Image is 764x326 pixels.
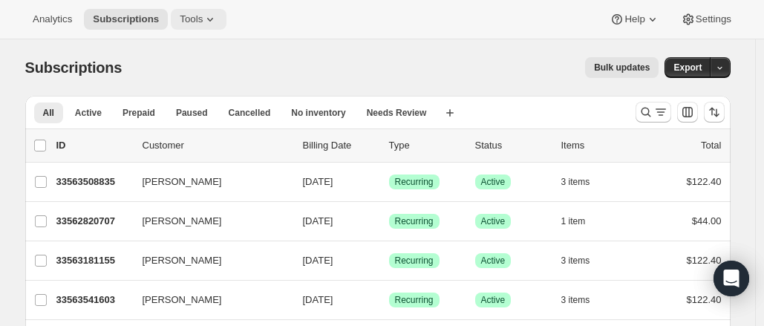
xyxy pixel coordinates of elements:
[561,138,636,153] div: Items
[438,102,462,123] button: Create new view
[636,102,671,123] button: Search and filter results
[84,9,168,30] button: Subscriptions
[561,215,586,227] span: 1 item
[43,107,54,119] span: All
[714,261,749,296] div: Open Intercom Messenger
[701,138,721,153] p: Total
[56,250,722,271] div: 33563181155[PERSON_NAME][DATE]SuccessRecurringSuccessActive3 items$122.40
[33,13,72,25] span: Analytics
[481,294,506,306] span: Active
[180,13,203,25] span: Tools
[561,250,607,271] button: 3 items
[176,107,208,119] span: Paused
[24,9,81,30] button: Analytics
[692,215,722,226] span: $44.00
[367,107,427,119] span: Needs Review
[395,215,434,227] span: Recurring
[25,59,123,76] span: Subscriptions
[134,170,282,194] button: [PERSON_NAME]
[704,102,725,123] button: Sort the results
[56,138,722,153] div: IDCustomerBilling DateTypeStatusItemsTotal
[229,107,271,119] span: Cancelled
[672,9,740,30] button: Settings
[481,215,506,227] span: Active
[624,13,644,25] span: Help
[696,13,731,25] span: Settings
[143,175,222,189] span: [PERSON_NAME]
[475,138,549,153] p: Status
[481,255,506,267] span: Active
[134,288,282,312] button: [PERSON_NAME]
[561,255,590,267] span: 3 items
[143,214,222,229] span: [PERSON_NAME]
[303,176,333,187] span: [DATE]
[677,102,698,123] button: Customize table column order and visibility
[585,57,659,78] button: Bulk updates
[123,107,155,119] span: Prepaid
[561,290,607,310] button: 3 items
[303,215,333,226] span: [DATE]
[561,294,590,306] span: 3 items
[561,176,590,188] span: 3 items
[56,214,131,229] p: 33562820707
[56,253,131,268] p: 33563181155
[395,255,434,267] span: Recurring
[687,176,722,187] span: $122.40
[673,62,702,74] span: Export
[561,211,602,232] button: 1 item
[389,138,463,153] div: Type
[143,253,222,268] span: [PERSON_NAME]
[601,9,668,30] button: Help
[395,176,434,188] span: Recurring
[171,9,226,30] button: Tools
[687,294,722,305] span: $122.40
[594,62,650,74] span: Bulk updates
[134,209,282,233] button: [PERSON_NAME]
[143,293,222,307] span: [PERSON_NAME]
[291,107,345,119] span: No inventory
[56,172,722,192] div: 33563508835[PERSON_NAME][DATE]SuccessRecurringSuccessActive3 items$122.40
[303,138,377,153] p: Billing Date
[75,107,102,119] span: Active
[561,172,607,192] button: 3 items
[481,176,506,188] span: Active
[303,294,333,305] span: [DATE]
[303,255,333,266] span: [DATE]
[56,293,131,307] p: 33563541603
[143,138,291,153] p: Customer
[687,255,722,266] span: $122.40
[665,57,711,78] button: Export
[56,290,722,310] div: 33563541603[PERSON_NAME][DATE]SuccessRecurringSuccessActive3 items$122.40
[56,138,131,153] p: ID
[395,294,434,306] span: Recurring
[56,211,722,232] div: 33562820707[PERSON_NAME][DATE]SuccessRecurringSuccessActive1 item$44.00
[93,13,159,25] span: Subscriptions
[134,249,282,273] button: [PERSON_NAME]
[56,175,131,189] p: 33563508835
